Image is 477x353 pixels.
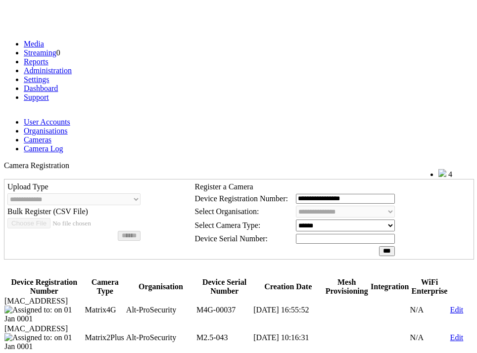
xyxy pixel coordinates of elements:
[85,324,126,352] td: Matrix2Plus
[4,277,85,296] th: Device Registration Number
[196,296,253,324] td: M4G-00037
[85,277,126,296] th: Camera Type
[253,277,323,296] th: Creation Date
[126,324,196,352] td: Alt-ProSecurity
[24,135,51,144] a: Cameras
[450,306,464,314] a: Edit
[24,127,68,135] a: Organisations
[4,161,69,170] span: Camera Registration
[370,277,409,296] th: Integration
[4,296,85,324] td: [MAC_ADDRESS]
[448,170,452,178] span: 4
[195,207,259,216] span: Select Organisation:
[410,306,424,314] span: N/A
[450,333,464,342] a: Edit
[24,84,58,92] a: Dashboard
[139,282,183,291] span: Organisation
[24,66,72,75] a: Administration
[24,57,48,66] a: Reports
[195,221,261,229] span: Select Camera Type:
[4,333,84,351] img: Assigned to: on 01 Jan 0001
[196,277,253,296] th: Device Serial Number
[196,324,253,352] td: M2.5-043
[195,234,268,243] span: Device Serial Number:
[7,207,88,216] span: Bulk Register (CSV File)
[438,169,446,177] img: bell25.png
[305,170,419,177] span: Welcome, Nav Alchi design (Administrator)
[24,118,70,126] a: User Accounts
[24,40,44,48] a: Media
[195,182,253,191] span: Register a Camera
[24,48,56,57] a: Streaming
[126,296,196,324] td: Alt-ProSecurity
[7,182,48,191] span: Upload Type
[195,194,288,203] span: Device Registration Number:
[85,296,126,324] td: Matrix4G
[253,324,323,352] td: [DATE] 10:16:31
[24,93,49,101] a: Support
[24,144,63,153] a: Camera Log
[323,277,370,296] th: Mesh Provisioning
[410,333,424,342] span: N/A
[56,48,60,57] span: 0
[4,306,84,323] img: Assigned to: on 01 Jan 0001
[253,296,323,324] td: [DATE] 16:55:52
[24,75,49,84] a: Settings
[409,277,449,296] th: WiFi Enterprise
[4,324,85,352] td: [MAC_ADDRESS]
